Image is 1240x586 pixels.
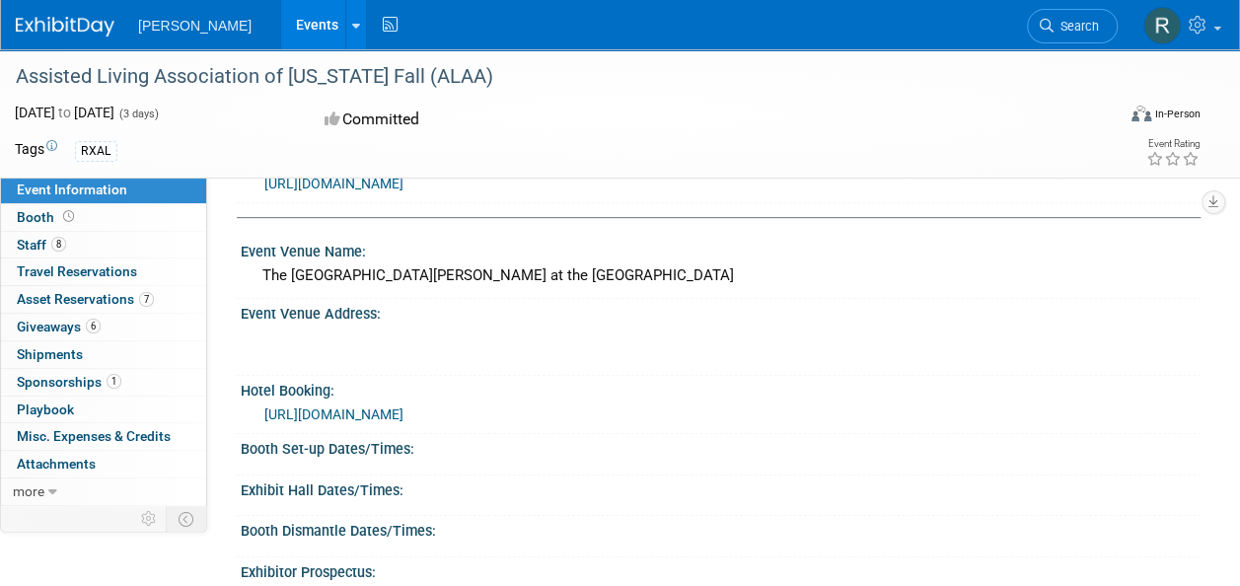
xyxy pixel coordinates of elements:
span: Search [1054,19,1099,34]
a: Staff8 [1,232,206,258]
a: Giveaways6 [1,314,206,340]
a: Event Information [1,177,206,203]
span: Playbook [17,402,74,417]
span: Shipments [17,346,83,362]
a: [URL][DOMAIN_NAME] [264,406,403,422]
span: Giveaways [17,319,101,334]
span: Booth [17,209,78,225]
span: to [55,105,74,120]
td: Toggle Event Tabs [167,506,207,532]
span: Booth not reserved yet [59,209,78,224]
span: 1 [107,374,121,389]
div: Booth Dismantle Dates/Times: [241,516,1201,541]
a: [URL][DOMAIN_NAME] [264,176,403,191]
a: Travel Reservations [1,258,206,285]
td: Personalize Event Tab Strip [132,506,167,532]
img: Rick Deloney [1143,7,1181,44]
div: Committed [319,103,694,137]
span: Event Information [17,182,127,197]
a: Sponsorships1 [1,369,206,396]
div: Event Rating [1146,139,1200,149]
div: The [GEOGRAPHIC_DATA][PERSON_NAME] at the [GEOGRAPHIC_DATA] [255,260,1186,291]
div: Booth Set-up Dates/Times: [241,434,1201,459]
a: Booth [1,204,206,231]
span: [PERSON_NAME] [138,18,252,34]
a: Asset Reservations7 [1,286,206,313]
span: 6 [86,319,101,333]
img: ExhibitDay [16,17,114,37]
a: Attachments [1,451,206,477]
span: Attachments [17,456,96,472]
a: more [1,478,206,505]
span: Staff [17,237,66,253]
div: Assisted Living Association of [US_STATE] Fall (ALAA) [9,59,1099,95]
img: Format-Inperson.png [1131,106,1151,121]
div: Hotel Booking: [241,376,1201,401]
div: RXAL [75,141,117,162]
div: Event Venue Name: [241,237,1201,261]
span: Misc. Expenses & Credits [17,428,171,444]
a: Misc. Expenses & Credits [1,423,206,450]
span: more [13,483,44,499]
div: Exhibitor Prospectus: [241,557,1201,582]
a: Shipments [1,341,206,368]
span: Asset Reservations [17,291,154,307]
span: Sponsorships [17,374,121,390]
span: Travel Reservations [17,263,137,279]
div: Exhibit Hall Dates/Times: [241,476,1201,500]
span: 8 [51,237,66,252]
span: [DATE] [DATE] [15,105,114,120]
div: Event Format [1028,103,1201,132]
a: Playbook [1,397,206,423]
span: (3 days) [117,108,159,120]
a: Search [1027,9,1118,43]
div: In-Person [1154,107,1201,121]
div: Event Venue Address: [241,299,1201,324]
span: 7 [139,292,154,307]
td: Tags [15,139,57,162]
